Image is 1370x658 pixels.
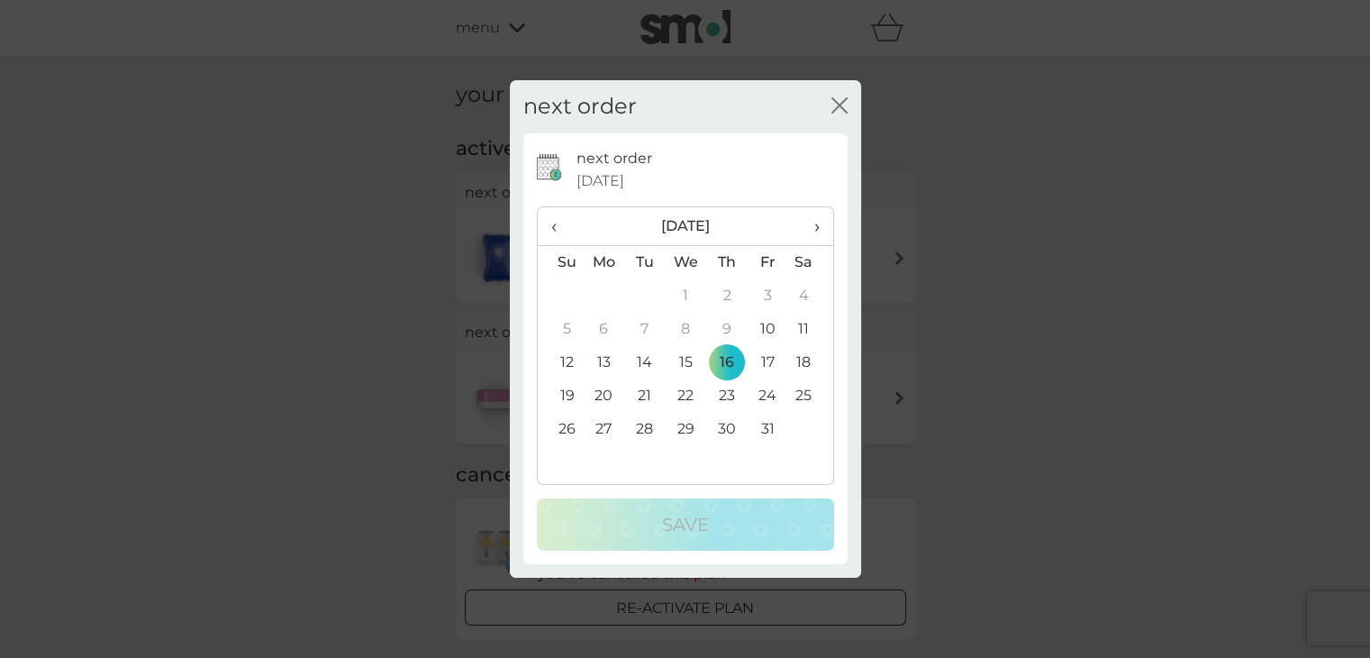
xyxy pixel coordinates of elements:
[787,313,832,346] td: 11
[747,279,787,313] td: 3
[747,413,787,446] td: 31
[584,379,625,413] td: 20
[787,279,832,313] td: 4
[576,147,652,170] p: next order
[665,279,706,313] td: 1
[584,313,625,346] td: 6
[706,245,747,279] th: Th
[624,245,665,279] th: Tu
[665,245,706,279] th: We
[747,245,787,279] th: Fr
[662,510,709,539] p: Save
[665,346,706,379] td: 15
[747,379,787,413] td: 24
[624,313,665,346] td: 7
[665,313,706,346] td: 8
[538,379,584,413] td: 19
[537,498,834,551] button: Save
[665,413,706,446] td: 29
[523,94,637,120] h2: next order
[538,245,584,279] th: Su
[665,379,706,413] td: 22
[706,313,747,346] td: 9
[706,279,747,313] td: 2
[831,97,848,116] button: close
[706,346,747,379] td: 16
[584,207,788,246] th: [DATE]
[584,346,625,379] td: 13
[576,169,624,193] span: [DATE]
[706,413,747,446] td: 30
[538,346,584,379] td: 12
[624,346,665,379] td: 14
[584,245,625,279] th: Mo
[624,413,665,446] td: 28
[747,346,787,379] td: 17
[787,245,832,279] th: Sa
[551,207,570,245] span: ‹
[538,413,584,446] td: 26
[787,346,832,379] td: 18
[787,379,832,413] td: 25
[538,313,584,346] td: 5
[584,413,625,446] td: 27
[706,379,747,413] td: 23
[624,379,665,413] td: 21
[747,313,787,346] td: 10
[801,207,819,245] span: ›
